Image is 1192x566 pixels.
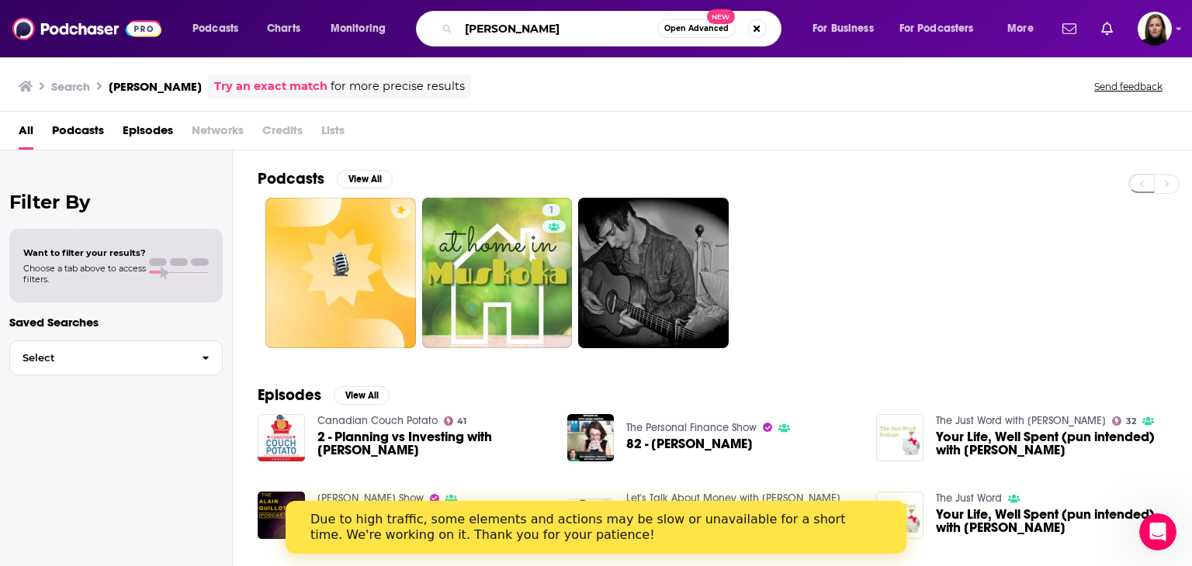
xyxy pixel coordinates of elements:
[657,19,736,38] button: Open AdvancedNew
[331,78,465,95] span: for more precise results
[182,16,258,41] button: open menu
[459,16,657,41] input: Search podcasts, credits, & more...
[1139,513,1176,550] iframe: Intercom live chat
[899,18,974,40] span: For Podcasters
[331,18,386,40] span: Monitoring
[192,18,238,40] span: Podcasts
[317,492,424,505] a: Alain Guillot Show
[317,430,549,457] span: 2 - Planning vs Investing with [PERSON_NAME]
[422,198,573,348] a: 1
[19,118,33,150] a: All
[813,18,874,40] span: For Business
[9,191,223,213] h2: Filter By
[23,263,146,285] span: Choose a tab above to access filters.
[876,414,923,461] img: Your Life, Well Spent (pun intended) with Sandi Martin
[109,79,202,94] h3: [PERSON_NAME]
[444,416,467,426] a: 41
[936,508,1167,534] a: Your Life, Well Spent (pun intended) with Sandi Martin
[9,340,223,375] button: Select
[258,492,305,539] img: 032 Sandi Martin From Spring Financial Planning
[549,203,554,219] span: 1
[626,437,753,450] span: 82 - [PERSON_NAME]
[10,353,189,363] span: Select
[936,508,1167,534] span: Your Life, Well Spent (pun intended) with [PERSON_NAME]
[626,437,753,450] a: 82 - Sandi Martin
[802,16,893,41] button: open menu
[1126,418,1136,425] span: 32
[258,414,305,461] img: 2 - Planning vs Investing with Sandi Martin
[286,501,906,554] iframe: Intercom live chat banner
[192,118,244,150] span: Networks
[267,18,300,40] span: Charts
[567,499,615,546] img: Community Tax Support for Seniors with Sandi Martin
[889,16,996,41] button: open menu
[123,118,173,150] a: Episodes
[567,414,615,461] img: 82 - Sandi Martin
[9,315,223,330] p: Saved Searches
[23,247,146,258] span: Want to filter your results?
[996,16,1053,41] button: open menu
[317,430,549,457] a: 2 - Planning vs Investing with Sandi Martin
[51,79,90,94] h3: Search
[542,204,560,216] a: 1
[262,118,303,150] span: Credits
[1138,12,1172,46] img: User Profile
[214,78,327,95] a: Try an exact match
[258,385,390,405] a: EpisodesView All
[321,118,345,150] span: Lists
[337,170,393,188] button: View All
[258,385,321,405] h2: Episodes
[936,430,1167,457] a: Your Life, Well Spent (pun intended) with Sandi Martin
[1095,16,1119,42] a: Show notifications dropdown
[1112,416,1136,426] a: 32
[1007,18,1034,40] span: More
[1138,12,1172,46] span: Logged in as BevCat3
[431,11,796,47] div: Search podcasts, credits, & more...
[257,16,310,41] a: Charts
[52,118,104,150] a: Podcasts
[626,492,840,505] a: Let's Talk About Money with Brianna Goslin
[457,418,466,425] span: 41
[258,169,324,188] h2: Podcasts
[664,25,729,33] span: Open Advanced
[1056,16,1083,42] a: Show notifications dropdown
[334,386,390,405] button: View All
[258,169,393,188] a: PodcastsView All
[876,492,923,539] img: Your Life, Well Spent (pun intended) with Sandi Martin
[317,414,438,427] a: Canadian Couch Potato
[12,14,161,43] img: Podchaser - Follow, Share and Rate Podcasts
[936,414,1106,427] a: The Just Word with Pat Bolland
[1090,80,1167,93] button: Send feedback
[707,9,735,24] span: New
[936,430,1167,457] span: Your Life, Well Spent (pun intended) with [PERSON_NAME]
[936,492,1002,505] a: The Just Word
[626,421,757,434] a: The Personal Finance Show
[1138,12,1172,46] button: Show profile menu
[320,16,406,41] button: open menu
